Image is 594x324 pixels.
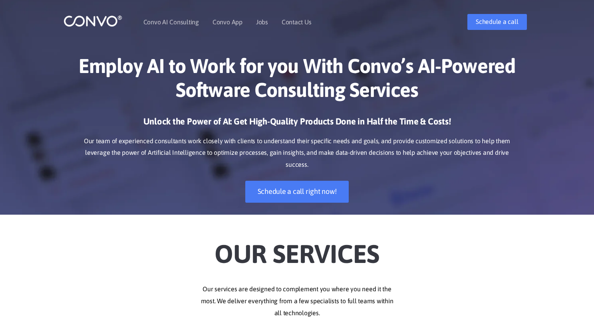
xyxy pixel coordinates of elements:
[64,15,122,27] img: logo_1.png
[467,14,526,30] a: Schedule a call
[245,181,349,203] a: Schedule a call right now!
[143,19,199,25] a: Convo AI Consulting
[75,135,519,171] p: Our team of experienced consultants work closely with clients to understand their specific needs ...
[75,54,519,108] h1: Employ AI to Work for you With Convo’s AI-Powered Software Consulting Services
[75,227,519,271] h2: Our Services
[75,283,519,319] p: Our services are designed to complement you where you need it the most. We deliver everything fro...
[282,19,312,25] a: Contact Us
[75,116,519,133] h3: Unlock the Power of AI: Get High-Quality Products Done in Half the Time & Costs!
[256,19,268,25] a: Jobs
[213,19,242,25] a: Convo App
